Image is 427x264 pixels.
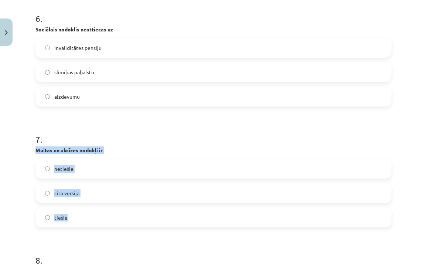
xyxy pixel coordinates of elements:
strong: Muitas un akcīzes nodokļi ir [35,147,103,153]
span: tiešie [54,214,68,221]
input: netiešie [45,166,50,171]
span: slimības pabalstu [54,68,94,76]
input: invaliditātes pensiju [45,45,50,50]
input: cita versija [45,191,50,196]
strong: Sociālais nodoklis neattiecas uz [35,26,113,33]
h1: 6 . [35,0,392,23]
span: netiešie [54,165,74,173]
h1: 7 . [35,121,392,144]
span: invaliditātes pensiju [54,44,102,52]
input: aizdevumu [45,94,50,99]
input: tiešie [45,215,50,220]
img: icon-close-lesson-0947bae3869378f0d4975bcd49f059093ad1ed9edebbc8119c70593378902aed.svg [5,30,8,35]
span: aizdevumu [54,93,80,101]
span: cita versija [54,189,79,197]
input: slimības pabalstu [45,70,50,75]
